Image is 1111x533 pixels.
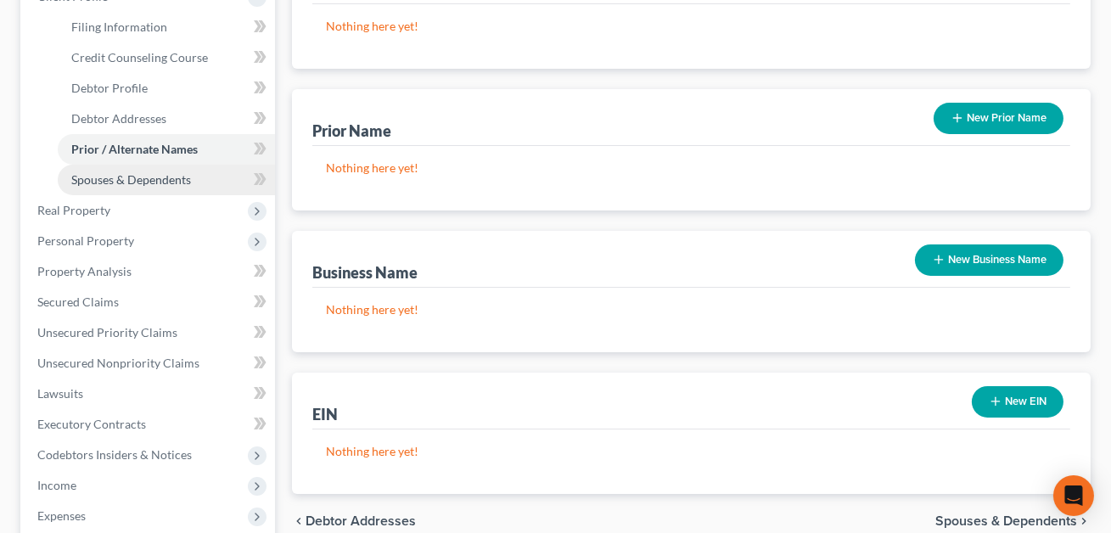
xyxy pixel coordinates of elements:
i: chevron_left [292,514,306,528]
button: chevron_left Debtor Addresses [292,514,416,528]
a: Secured Claims [24,287,275,317]
button: Spouses & Dependents chevron_right [935,514,1091,528]
span: Real Property [37,203,110,217]
span: Unsecured Priority Claims [37,325,177,339]
div: EIN [312,404,338,424]
div: Business Name [312,262,418,283]
i: chevron_right [1077,514,1091,528]
span: Debtor Addresses [306,514,416,528]
span: Spouses & Dependents [71,172,191,187]
span: Prior / Alternate Names [71,142,198,156]
button: New Business Name [915,244,1063,276]
span: Personal Property [37,233,134,248]
span: Property Analysis [37,264,132,278]
a: Credit Counseling Course [58,42,275,73]
a: Filing Information [58,12,275,42]
span: Filing Information [71,20,167,34]
a: Unsecured Nonpriority Claims [24,348,275,379]
span: Credit Counseling Course [71,50,208,65]
button: New Prior Name [934,103,1063,134]
div: Open Intercom Messenger [1053,475,1094,516]
span: Unsecured Nonpriority Claims [37,356,199,370]
a: Spouses & Dependents [58,165,275,195]
p: Nothing here yet! [326,18,1057,35]
span: Spouses & Dependents [935,514,1077,528]
a: Debtor Addresses [58,104,275,134]
a: Prior / Alternate Names [58,134,275,165]
span: Executory Contracts [37,417,146,431]
a: Unsecured Priority Claims [24,317,275,348]
a: Executory Contracts [24,409,275,440]
div: Prior Name [312,121,391,141]
a: Lawsuits [24,379,275,409]
span: Debtor Addresses [71,111,166,126]
button: New EIN [972,386,1063,418]
p: Nothing here yet! [326,443,1057,460]
a: Property Analysis [24,256,275,287]
span: Codebtors Insiders & Notices [37,447,192,462]
span: Income [37,478,76,492]
a: Debtor Profile [58,73,275,104]
p: Nothing here yet! [326,301,1057,318]
span: Debtor Profile [71,81,148,95]
span: Lawsuits [37,386,83,401]
span: Expenses [37,508,86,523]
span: Secured Claims [37,295,119,309]
p: Nothing here yet! [326,160,1057,177]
